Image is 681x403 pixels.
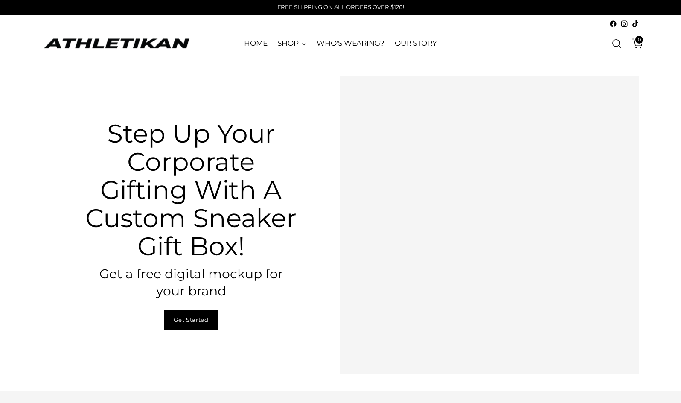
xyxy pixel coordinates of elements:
[277,3,404,12] p: FREE SHIPPING ON ALL ORDERS OVER $120!
[395,34,437,53] a: OUR STORY
[635,36,643,44] span: 0
[317,34,384,53] a: WHO'S WEARING?
[164,310,218,330] a: Get Started
[608,35,625,52] a: Open search modal
[244,34,268,53] a: HOME
[277,34,306,53] a: SHOP
[42,37,191,50] a: ATHLETIKAN
[626,35,643,52] a: Open cart modal
[84,266,299,300] h3: Get a free digital mockup for your brand
[84,120,299,260] h2: Step Up Your Corporate Gifting With A Custom Sneaker Gift Box!
[174,316,208,324] span: Get Started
